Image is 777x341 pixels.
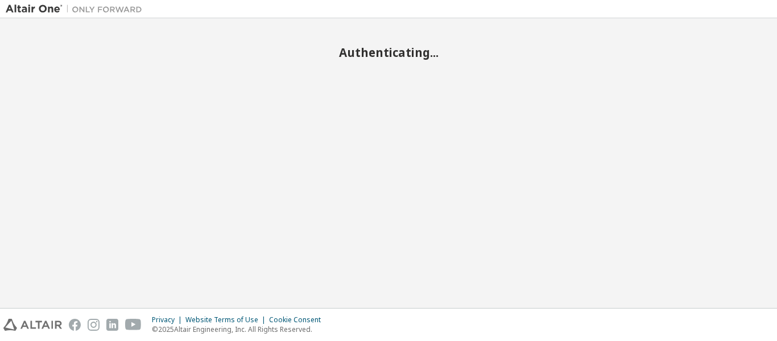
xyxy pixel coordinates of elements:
p: © 2025 Altair Engineering, Inc. All Rights Reserved. [152,324,328,334]
img: linkedin.svg [106,319,118,331]
img: Altair One [6,3,148,15]
img: youtube.svg [125,319,142,331]
h2: Authenticating... [6,45,771,60]
img: instagram.svg [88,319,100,331]
div: Privacy [152,315,185,324]
div: Cookie Consent [269,315,328,324]
img: facebook.svg [69,319,81,331]
img: altair_logo.svg [3,319,62,331]
div: Website Terms of Use [185,315,269,324]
